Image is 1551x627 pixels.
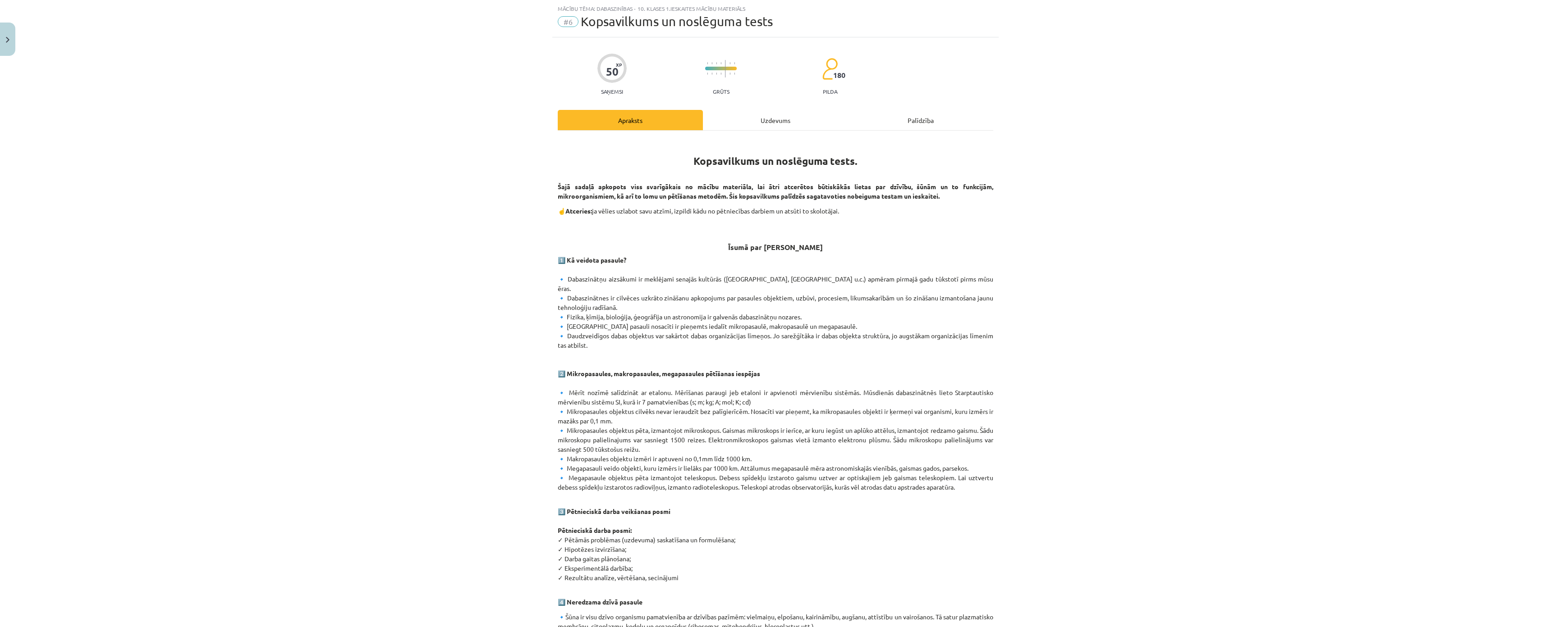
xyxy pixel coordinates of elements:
span: 180 [833,71,845,79]
img: icon-short-line-57e1e144782c952c97e751825c79c345078a6d821885a25fce030b3d8c18986b.svg [716,73,717,75]
img: icon-short-line-57e1e144782c952c97e751825c79c345078a6d821885a25fce030b3d8c18986b.svg [730,62,730,64]
img: icon-short-line-57e1e144782c952c97e751825c79c345078a6d821885a25fce030b3d8c18986b.svg [720,73,721,75]
img: icon-close-lesson-0947bae3869378f0d4975bcd49f059093ad1ed9edebbc8119c70593378902aed.svg [6,37,9,43]
p: Grūts [713,88,730,95]
img: icon-short-line-57e1e144782c952c97e751825c79c345078a6d821885a25fce030b3d8c18986b.svg [711,73,712,75]
img: icon-short-line-57e1e144782c952c97e751825c79c345078a6d821885a25fce030b3d8c18986b.svg [734,73,735,75]
img: icon-short-line-57e1e144782c952c97e751825c79c345078a6d821885a25fce030b3d8c18986b.svg [734,62,735,64]
p: 🔹 Dabaszinātņu aizsākumi ir meklējami senajās kultūrās ([GEOGRAPHIC_DATA], [GEOGRAPHIC_DATA] u.c.... [558,255,993,492]
span: XP [616,62,622,67]
p: ✓ Pētāmās problēmas (uzdevuma) saskatīšana un formulēšana; ✓ Hipotēzes izvirzīšana; ✓ Darba gaita... [558,497,993,582]
img: icon-short-line-57e1e144782c952c97e751825c79c345078a6d821885a25fce030b3d8c18986b.svg [720,62,721,64]
p: ja vēlies uzlabot savu atzīmi, izpildi kādu no pētniecības darbiem un atsūti to skolotājai. [558,206,993,216]
span: #6 [558,16,578,27]
span: Kopsavilkums un noslēguma tests [581,14,773,29]
strong: Kopsavilkums un noslēguma tests. [693,154,858,168]
div: Uzdevums [703,110,848,130]
strong: 3️⃣ Pētnieciskā darba veikšanas posmi [558,507,670,515]
img: icon-short-line-57e1e144782c952c97e751825c79c345078a6d821885a25fce030b3d8c18986b.svg [716,62,717,64]
strong: 2️⃣ Mikropasaules, makropasaules, megapasaules pētīšanas iespējas [558,369,760,377]
strong: 4️⃣ Neredzama dzīvā pasaule [558,598,642,606]
div: Mācību tēma: Dabaszinības - 10. klases 1.ieskaites mācību materiāls [558,5,993,12]
strong: ☝️Atceries: [558,207,592,215]
img: icon-short-line-57e1e144782c952c97e751825c79c345078a6d821885a25fce030b3d8c18986b.svg [730,73,730,75]
p: pilda [823,88,837,95]
strong: Īsumā par [PERSON_NAME] [728,242,823,252]
div: 50 [606,65,619,78]
strong: Šajā sadaļā apkopots viss svarīgākais no mācību materiāla, lai ātri atcerētos būtiskākās lietas p... [558,182,993,200]
strong: Pētnieciskā darba posmi: [558,526,632,534]
p: Saņemsi [597,88,627,95]
div: Apraksts [558,110,703,130]
img: icon-long-line-d9ea69661e0d244f92f715978eff75569469978d946b2353a9bb055b3ed8787d.svg [725,60,726,77]
img: icon-short-line-57e1e144782c952c97e751825c79c345078a6d821885a25fce030b3d8c18986b.svg [707,73,708,75]
img: icon-short-line-57e1e144782c952c97e751825c79c345078a6d821885a25fce030b3d8c18986b.svg [707,62,708,64]
strong: 1️⃣ Kā veidota pasaule? [558,256,626,264]
img: students-c634bb4e5e11cddfef0936a35e636f08e4e9abd3cc4e673bd6f9a4125e45ecb1.svg [822,58,838,80]
div: Palīdzība [848,110,993,130]
img: icon-short-line-57e1e144782c952c97e751825c79c345078a6d821885a25fce030b3d8c18986b.svg [711,62,712,64]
